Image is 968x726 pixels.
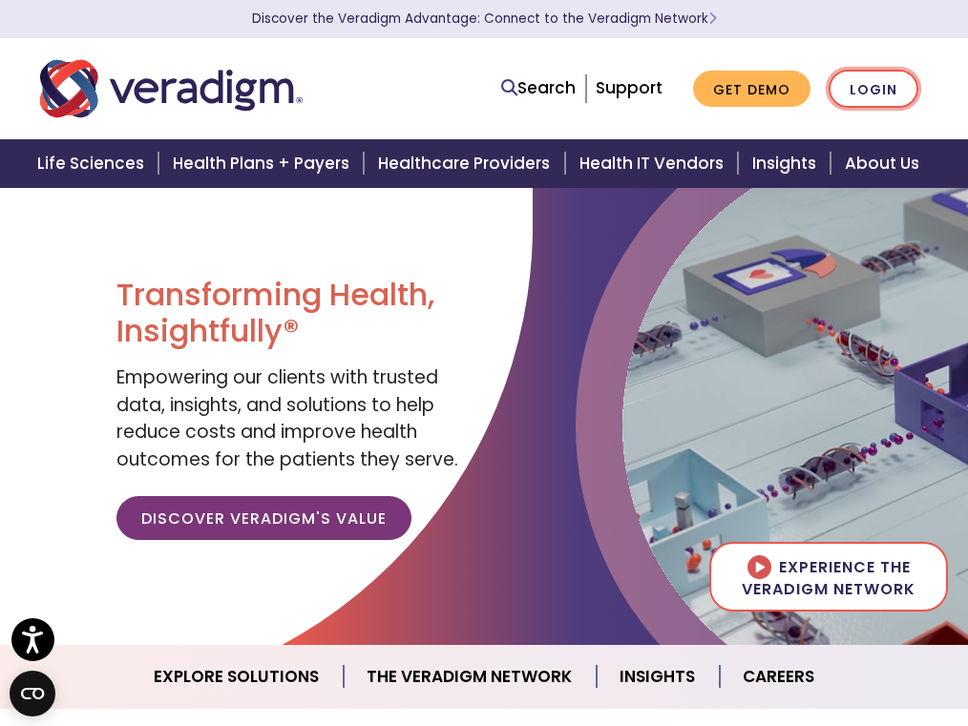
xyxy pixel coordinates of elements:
[10,671,55,716] button: Open CMP widget
[367,139,567,188] a: Healthcare Providers
[131,653,344,701] a: Explore Solutions
[601,589,945,703] iframe: Drift Chat Widget
[344,653,597,701] a: The Veradigm Network
[501,75,576,101] a: Search
[708,10,717,28] span: Learn More
[741,139,833,188] a: Insights
[829,70,918,109] a: Login
[833,139,942,188] a: About Us
[568,139,741,188] a: Health IT Vendors
[116,496,411,540] a: Discover Veradigm's Value
[252,10,717,28] a: Discover the Veradigm Advantage: Connect to the Veradigm NetworkLearn More
[597,653,720,701] a: Insights
[116,364,458,472] span: Empowering our clients with trusted data, insights, and solutions to help reduce costs and improv...
[161,139,367,188] a: Health Plans + Payers
[40,57,303,120] img: Veradigm logo
[693,71,810,108] a: Get Demo
[26,139,161,188] a: Life Sciences
[116,277,470,350] h1: Transforming Health, Insightfully®
[596,76,663,99] a: Support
